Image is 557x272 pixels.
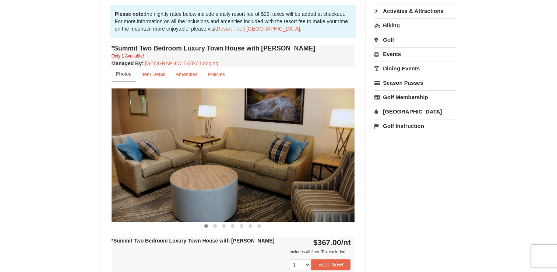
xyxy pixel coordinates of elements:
button: Book Now! [311,259,351,270]
a: Policies [203,67,230,81]
strong: Please note: [115,11,145,17]
a: Season Passes [374,76,456,90]
small: Photos [116,71,131,77]
strong: *Summit Two Bedroom Luxury Town House with [PERSON_NAME] [112,238,275,244]
a: Resort Fee | [GEOGRAPHIC_DATA] [217,26,300,32]
a: Golf Instruction [374,119,456,133]
a: [GEOGRAPHIC_DATA] Lodging [145,60,218,66]
h4: *Summit Two Bedroom Luxury Town House with [PERSON_NAME] [112,45,355,52]
a: Activities & Attractions [374,4,456,18]
div: the nightly rates below include a daily resort fee of $22, taxes will be added at checkout. For m... [110,5,356,38]
small: Item Detail [141,72,165,77]
a: Biking [374,18,456,32]
small: Policies [208,72,225,77]
a: Dining Events [374,62,456,75]
small: Only 1 Available! [112,53,144,59]
a: Photos [112,67,136,81]
img: 18876286-100-69a3cbf2.png [112,88,355,222]
a: Events [374,47,456,61]
a: Amenities [171,67,202,81]
a: Golf Membership [374,90,456,104]
span: Managed By [112,60,142,66]
strong: : [112,60,144,66]
strong: $367.00 [313,238,351,247]
div: Includes all fees. Tax excluded. [112,248,351,255]
a: Item Detail [137,67,170,81]
span: /nt [341,238,351,247]
a: [GEOGRAPHIC_DATA] [374,105,456,118]
a: Golf [374,33,456,46]
small: Amenities [176,72,198,77]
